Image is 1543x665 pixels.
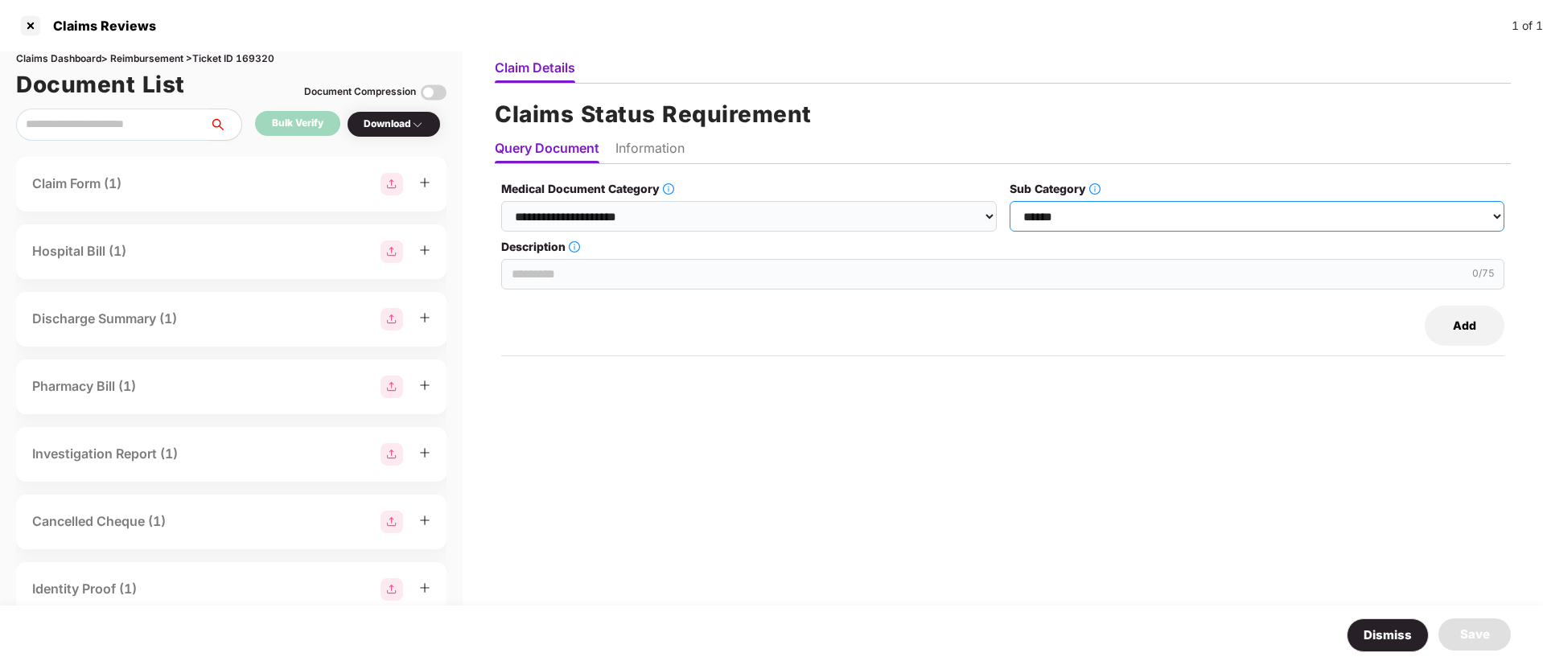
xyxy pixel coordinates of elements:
[663,183,674,195] span: info-circle
[32,376,136,396] div: Pharmacy Bill (1)
[32,579,137,599] div: Identity Proof (1)
[495,96,1511,132] h1: Claims Status Requirement
[1512,17,1543,35] div: 1 of 1
[1010,180,1504,198] label: Sub Category
[1460,625,1490,644] div: Save
[1089,183,1101,195] span: info-circle
[304,84,416,100] div: Document Compression
[501,238,1504,256] label: Description
[16,67,185,102] h1: Document List
[208,118,241,131] span: search
[495,140,599,163] li: Query Document
[421,80,446,105] img: svg+xml;base64,PHN2ZyBpZD0iVG9nZ2xlLTMyeDMyIiB4bWxucz0iaHR0cDovL3d3dy53My5vcmcvMjAwMC9zdmciIHdpZH...
[501,180,996,198] label: Medical Document Category
[381,308,403,330] img: svg+xml;base64,PHN2ZyBpZD0iR3JvdXBfMjg4MTMiIGRhdGEtbmFtZT0iR3JvdXAgMjg4MTMiIHhtbG5zPSJodHRwOi8vd3...
[32,444,178,464] div: Investigation Report (1)
[495,60,575,83] li: Claim Details
[419,582,430,593] span: plus
[419,447,430,458] span: plus
[381,376,403,398] img: svg+xml;base64,PHN2ZyBpZD0iR3JvdXBfMjg4MTMiIGRhdGEtbmFtZT0iR3JvdXAgMjg4MTMiIHhtbG5zPSJodHRwOi8vd3...
[1425,306,1504,346] button: Add
[272,116,323,131] div: Bulk Verify
[569,241,580,252] span: info-circle
[364,117,424,132] div: Download
[16,51,446,67] div: Claims Dashboard > Reimbursement > Ticket ID 169320
[43,18,156,34] div: Claims Reviews
[381,173,403,195] img: svg+xml;base64,PHN2ZyBpZD0iR3JvdXBfMjg4MTMiIGRhdGEtbmFtZT0iR3JvdXAgMjg4MTMiIHhtbG5zPSJodHRwOi8vd3...
[32,174,121,194] div: Claim Form (1)
[32,511,166,532] div: Cancelled Cheque (1)
[32,309,177,329] div: Discharge Summary (1)
[381,578,403,601] img: svg+xml;base64,PHN2ZyBpZD0iR3JvdXBfMjg4MTMiIGRhdGEtbmFtZT0iR3JvdXAgMjg4MTMiIHhtbG5zPSJodHRwOi8vd3...
[419,244,430,256] span: plus
[419,380,430,391] span: plus
[381,511,403,533] img: svg+xml;base64,PHN2ZyBpZD0iR3JvdXBfMjg4MTMiIGRhdGEtbmFtZT0iR3JvdXAgMjg4MTMiIHhtbG5zPSJodHRwOi8vd3...
[208,109,242,141] button: search
[411,118,424,131] img: svg+xml;base64,PHN2ZyBpZD0iRHJvcGRvd24tMzJ4MzIiIHhtbG5zPSJodHRwOi8vd3d3LnczLm9yZy8yMDAwL3N2ZyIgd2...
[615,140,685,163] li: Information
[1347,618,1429,652] button: Dismiss
[419,177,430,188] span: plus
[381,443,403,466] img: svg+xml;base64,PHN2ZyBpZD0iR3JvdXBfMjg4MTMiIGRhdGEtbmFtZT0iR3JvdXAgMjg4MTMiIHhtbG5zPSJodHRwOi8vd3...
[32,241,126,261] div: Hospital Bill (1)
[419,515,430,526] span: plus
[419,312,430,323] span: plus
[381,240,403,263] img: svg+xml;base64,PHN2ZyBpZD0iR3JvdXBfMjg4MTMiIGRhdGEtbmFtZT0iR3JvdXAgMjg4MTMiIHhtbG5zPSJodHRwOi8vd3...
